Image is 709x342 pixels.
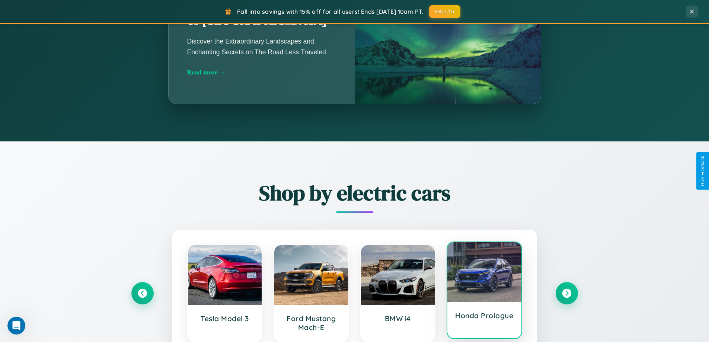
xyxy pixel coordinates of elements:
[429,5,460,18] button: FALL15
[187,68,336,76] div: Read more →
[7,317,25,335] iframe: Intercom live chat
[187,36,336,57] p: Discover the Extraordinary Landscapes and Enchanting Secrets on The Road Less Traveled.
[455,311,514,320] h3: Honda Prologue
[282,314,341,332] h3: Ford Mustang Mach-E
[237,8,424,15] span: Fall into savings with 15% off for all users! Ends [DATE] 10am PT.
[131,179,578,207] h2: Shop by electric cars
[700,156,705,186] div: Give Feedback
[368,314,428,323] h3: BMW i4
[195,314,255,323] h3: Tesla Model 3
